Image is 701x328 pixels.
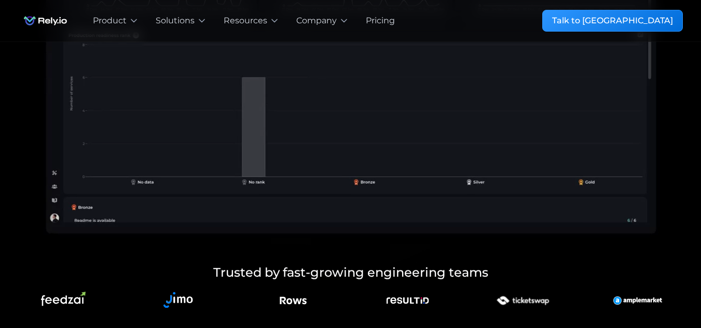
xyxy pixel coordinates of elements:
[386,286,430,315] img: An illustration of an explorer using binoculars
[93,15,127,27] div: Product
[156,15,195,27] div: Solutions
[613,286,662,315] img: An illustration of an explorer using binoculars
[296,15,337,27] div: Company
[483,286,562,315] img: An illustration of an explorer using binoculars
[366,15,395,27] a: Pricing
[158,286,198,315] img: An illustration of an explorer using binoculars
[552,15,673,27] div: Talk to [GEOGRAPHIC_DATA]
[122,263,579,282] h5: Trusted by fast-growing engineering teams
[279,286,308,315] img: An illustration of an explorer using binoculars
[19,10,72,31] img: Rely.io logo
[41,292,86,309] img: An illustration of an explorer using binoculars
[633,260,686,313] iframe: Chatbot
[19,10,72,31] a: home
[224,15,267,27] div: Resources
[542,10,683,32] a: Talk to [GEOGRAPHIC_DATA]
